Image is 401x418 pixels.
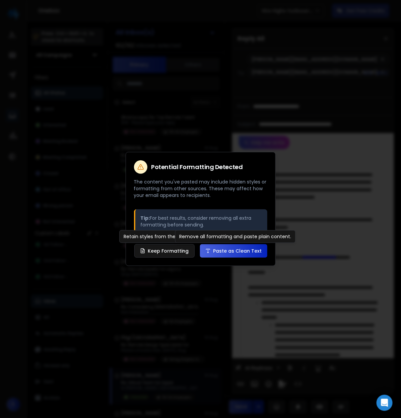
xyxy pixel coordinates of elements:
[134,244,195,258] button: Keep Formatting
[151,164,243,170] h2: Potential Formatting Detected
[141,215,150,221] strong: Tip:
[175,230,296,243] div: Remove all formatting and paste plain content.
[119,230,216,243] div: Retain styles from the original source.
[200,244,267,258] button: Paste as Clean Text
[141,215,262,228] p: For best results, consider removing all extra formatting before sending.
[377,395,393,411] div: Open Intercom Messenger
[134,178,267,199] p: The content you've pasted may include hidden styles or formatting from other sources. These may a...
